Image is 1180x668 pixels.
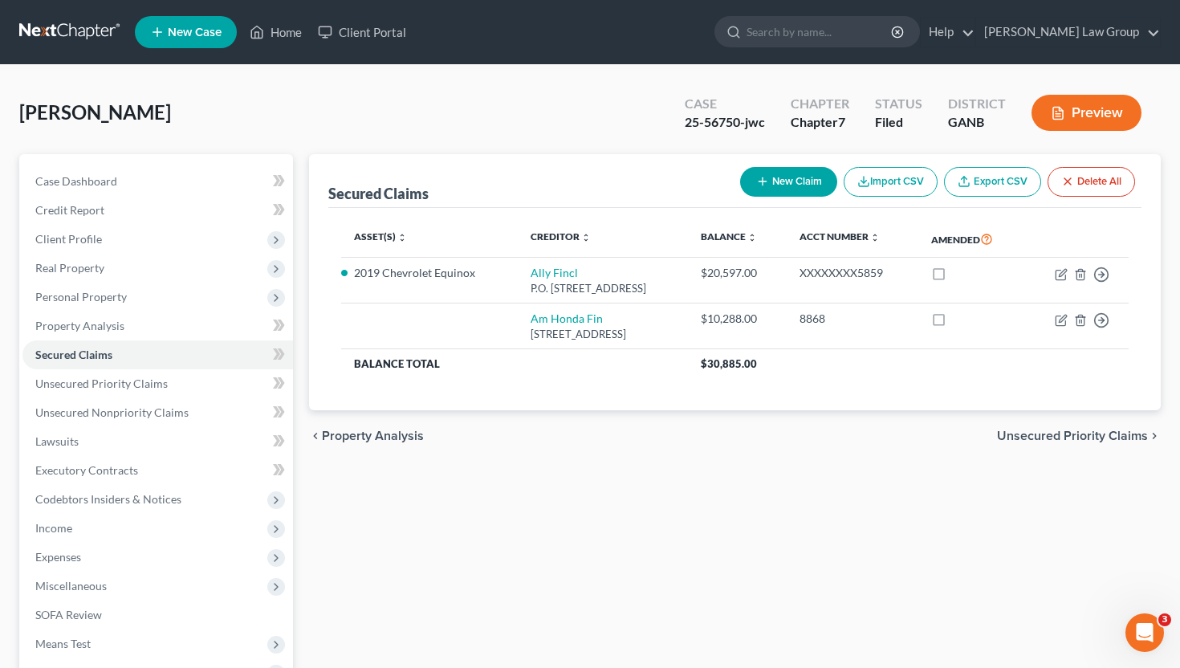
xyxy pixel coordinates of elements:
span: Executory Contracts [35,463,138,477]
a: Unsecured Priority Claims [22,369,293,398]
i: unfold_more [870,233,880,242]
span: Means Test [35,637,91,650]
a: SOFA Review [22,601,293,629]
span: 7 [838,114,845,129]
a: Help [921,18,975,47]
span: Unsecured Priority Claims [35,377,168,390]
a: Case Dashboard [22,167,293,196]
div: GANB [948,113,1006,132]
button: Unsecured Priority Claims chevron_right [997,430,1161,442]
span: Client Profile [35,232,102,246]
div: 25-56750-jwc [685,113,765,132]
a: Client Portal [310,18,414,47]
span: Unsecured Priority Claims [997,430,1148,442]
a: Executory Contracts [22,456,293,485]
button: Import CSV [844,167,938,197]
i: unfold_more [747,233,757,242]
a: Ally Fincl [531,266,578,279]
i: chevron_right [1148,430,1161,442]
span: Codebtors Insiders & Notices [35,492,181,506]
span: Lawsuits [35,434,79,448]
th: Balance Total [341,349,689,378]
a: Creditor unfold_more [531,230,591,242]
a: [PERSON_NAME] Law Group [976,18,1160,47]
div: Chapter [791,113,849,132]
span: Property Analysis [35,319,124,332]
span: Personal Property [35,290,127,303]
a: Export CSV [944,167,1041,197]
a: Unsecured Nonpriority Claims [22,398,293,427]
button: New Claim [740,167,837,197]
span: Unsecured Nonpriority Claims [35,405,189,419]
a: Asset(s) unfold_more [354,230,407,242]
a: Lawsuits [22,427,293,456]
div: $10,288.00 [701,311,774,327]
a: Credit Report [22,196,293,225]
a: Am Honda Fin [531,312,603,325]
span: $30,885.00 [701,357,757,370]
span: Expenses [35,550,81,564]
span: [PERSON_NAME] [19,100,171,124]
button: chevron_left Property Analysis [309,430,424,442]
div: P.O. [STREET_ADDRESS] [531,281,675,296]
div: 8868 [800,311,905,327]
span: Credit Report [35,203,104,217]
span: New Case [168,26,222,39]
div: Status [875,95,922,113]
i: chevron_left [309,430,322,442]
span: Income [35,521,72,535]
div: XXXXXXXX5859 [800,265,905,281]
span: SOFA Review [35,608,102,621]
input: Search by name... [747,17,893,47]
a: Home [242,18,310,47]
span: Secured Claims [35,348,112,361]
div: District [948,95,1006,113]
a: Secured Claims [22,340,293,369]
iframe: Intercom live chat [1125,613,1164,652]
div: $20,597.00 [701,265,774,281]
button: Delete All [1048,167,1135,197]
a: Balance unfold_more [701,230,757,242]
li: 2019 Chevrolet Equinox [354,265,506,281]
i: unfold_more [581,233,591,242]
i: unfold_more [397,233,407,242]
div: [STREET_ADDRESS] [531,327,675,342]
div: Case [685,95,765,113]
div: Secured Claims [328,184,429,203]
a: Property Analysis [22,312,293,340]
span: Case Dashboard [35,174,117,188]
a: Acct Number unfold_more [800,230,880,242]
span: Miscellaneous [35,579,107,593]
span: Real Property [35,261,104,275]
span: Property Analysis [322,430,424,442]
button: Preview [1031,95,1141,131]
div: Chapter [791,95,849,113]
div: Filed [875,113,922,132]
th: Amended [918,221,1023,258]
span: 3 [1158,613,1171,626]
